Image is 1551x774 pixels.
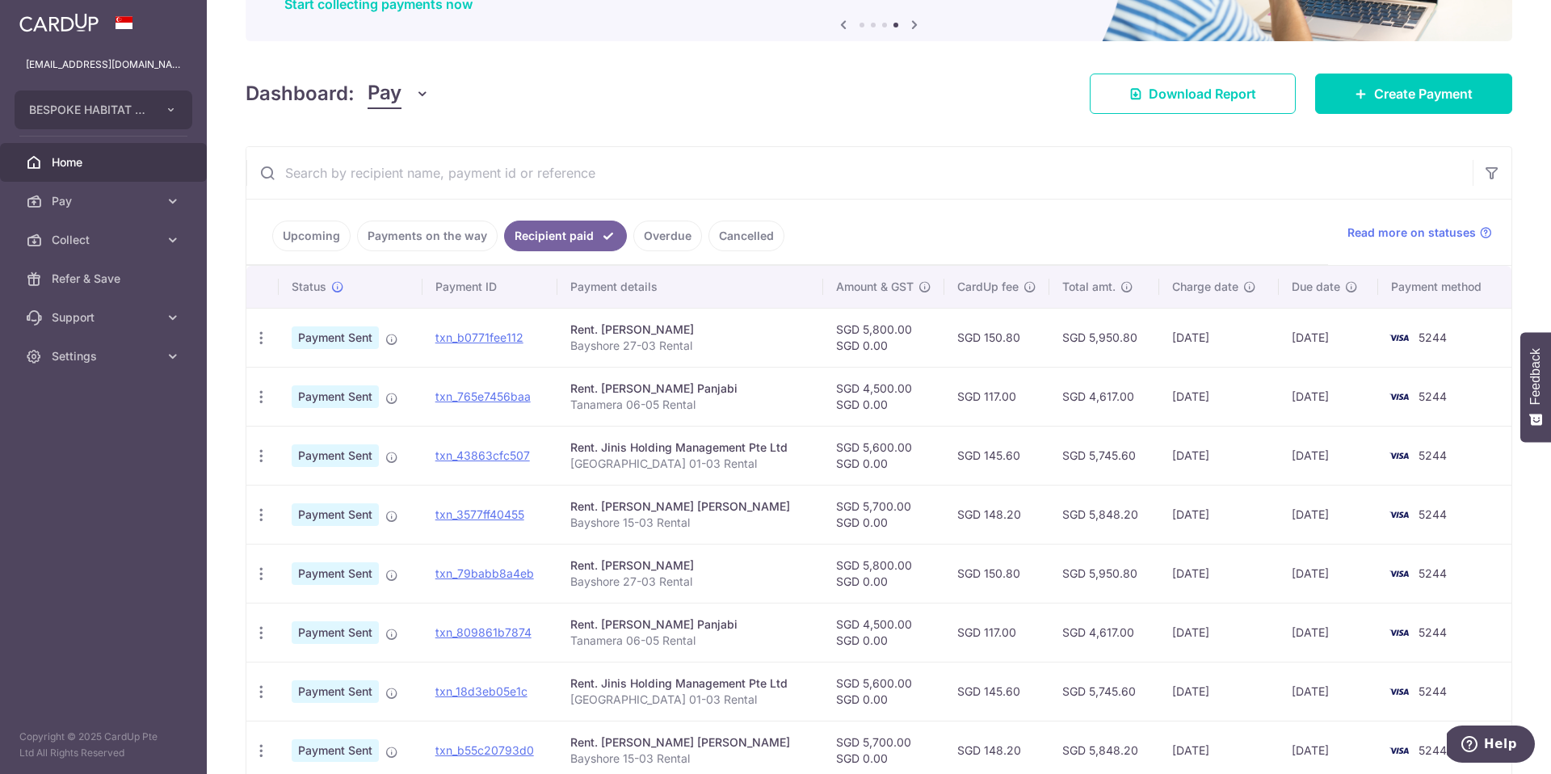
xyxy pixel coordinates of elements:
img: Bank Card [1383,328,1415,347]
div: Rent. [PERSON_NAME] [PERSON_NAME] [570,498,810,515]
span: Payment Sent [292,562,379,585]
td: SGD 117.00 [944,367,1049,426]
td: SGD 4,500.00 SGD 0.00 [823,603,944,662]
td: SGD 5,600.00 SGD 0.00 [823,662,944,721]
span: Refer & Save [52,271,158,287]
td: [DATE] [1159,426,1278,485]
span: Create Payment [1374,84,1473,103]
span: 5244 [1419,566,1447,580]
a: txn_765e7456baa [435,389,531,403]
span: Support [52,309,158,326]
span: Status [292,279,326,295]
span: Total amt. [1062,279,1116,295]
a: txn_b55c20793d0 [435,743,534,757]
td: SGD 4,617.00 [1049,603,1160,662]
span: Payment Sent [292,326,379,349]
td: SGD 5,745.60 [1049,426,1160,485]
span: 5244 [1419,507,1447,521]
td: SGD 5,848.20 [1049,485,1160,544]
p: Bayshore 15-03 Rental [570,751,810,767]
a: txn_809861b7874 [435,625,532,639]
span: Payment Sent [292,385,379,408]
div: Rent. [PERSON_NAME] [PERSON_NAME] [570,734,810,751]
div: Rent. [PERSON_NAME] [570,322,810,338]
span: Settings [52,348,158,364]
h4: Dashboard: [246,79,355,108]
td: SGD 4,617.00 [1049,367,1160,426]
td: SGD 5,600.00 SGD 0.00 [823,426,944,485]
span: 5244 [1419,684,1447,698]
img: Bank Card [1383,505,1415,524]
div: Rent. [PERSON_NAME] Panjabi [570,616,810,633]
td: SGD 4,500.00 SGD 0.00 [823,367,944,426]
span: Read more on statuses [1347,225,1476,241]
a: Payments on the way [357,221,498,251]
p: Bayshore 27-03 Rental [570,574,810,590]
img: Bank Card [1383,446,1415,465]
td: [DATE] [1279,485,1379,544]
span: Payment Sent [292,621,379,644]
td: [DATE] [1279,308,1379,367]
td: SGD 5,800.00 SGD 0.00 [823,308,944,367]
td: SGD 5,800.00 SGD 0.00 [823,544,944,603]
span: 5244 [1419,448,1447,462]
p: [EMAIL_ADDRESS][DOMAIN_NAME] [26,57,181,73]
td: [DATE] [1279,544,1379,603]
a: txn_43863cfc507 [435,448,530,462]
a: Overdue [633,221,702,251]
div: Rent. [PERSON_NAME] Panjabi [570,381,810,397]
td: SGD 150.80 [944,544,1049,603]
td: SGD 145.60 [944,426,1049,485]
img: Bank Card [1383,741,1415,760]
a: Download Report [1090,74,1296,114]
td: SGD 145.60 [944,662,1049,721]
a: Read more on statuses [1347,225,1492,241]
td: [DATE] [1159,662,1278,721]
span: Payment Sent [292,503,379,526]
th: Payment ID [422,266,557,308]
span: Feedback [1528,348,1543,405]
span: 5244 [1419,330,1447,344]
button: Feedback - Show survey [1520,332,1551,442]
p: Tanamera 06-05 Rental [570,633,810,649]
span: Home [52,154,158,170]
img: Bank Card [1383,564,1415,583]
a: Create Payment [1315,74,1512,114]
span: Payment Sent [292,444,379,467]
a: Upcoming [272,221,351,251]
td: [DATE] [1159,308,1278,367]
td: [DATE] [1279,426,1379,485]
td: [DATE] [1159,603,1278,662]
button: Pay [368,78,430,109]
iframe: Opens a widget where you can find more information [1447,726,1535,766]
td: SGD 5,700.00 SGD 0.00 [823,485,944,544]
span: Due date [1292,279,1340,295]
td: [DATE] [1279,603,1379,662]
img: Bank Card [1383,623,1415,642]
td: [DATE] [1159,544,1278,603]
td: [DATE] [1279,367,1379,426]
a: Cancelled [708,221,784,251]
p: [GEOGRAPHIC_DATA] 01-03 Rental [570,692,810,708]
img: CardUp [19,13,99,32]
span: Download Report [1149,84,1256,103]
span: Charge date [1172,279,1238,295]
td: SGD 117.00 [944,603,1049,662]
p: [GEOGRAPHIC_DATA] 01-03 Rental [570,456,810,472]
p: Bayshore 27-03 Rental [570,338,810,354]
div: Rent. Jinis Holding Management Pte Ltd [570,440,810,456]
span: 5244 [1419,743,1447,757]
input: Search by recipient name, payment id or reference [246,147,1473,199]
span: 5244 [1419,625,1447,639]
img: Bank Card [1383,682,1415,701]
span: Pay [368,78,401,109]
p: Bayshore 15-03 Rental [570,515,810,531]
div: Rent. Jinis Holding Management Pte Ltd [570,675,810,692]
span: Payment Sent [292,739,379,762]
a: txn_79babb8a4eb [435,566,534,580]
a: txn_18d3eb05e1c [435,684,528,698]
td: SGD 5,950.80 [1049,544,1160,603]
span: Pay [52,193,158,209]
img: Bank Card [1383,387,1415,406]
